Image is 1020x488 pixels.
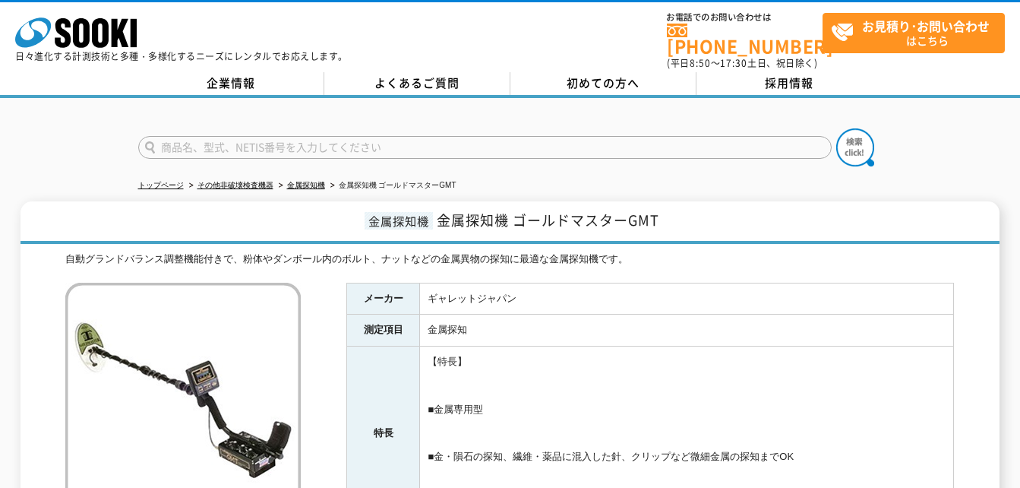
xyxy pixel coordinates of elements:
td: 金属探知 [420,315,954,347]
strong: お見積り･お問い合わせ [862,17,990,35]
a: 採用情報 [696,72,883,95]
span: お電話でのお問い合わせは [667,13,823,22]
span: はこちら [831,14,1004,52]
a: [PHONE_NUMBER] [667,24,823,55]
a: 金属探知機 [287,181,325,189]
li: 金属探知機 ゴールドマスターGMT [327,178,456,194]
span: (平日 ～ 土日、祝日除く) [667,56,817,70]
span: 8:50 [690,56,711,70]
th: 測定項目 [347,315,420,347]
span: 初めての方へ [567,74,639,91]
img: btn_search.png [836,128,874,166]
a: トップページ [138,181,184,189]
span: 金属探知機 ゴールドマスターGMT [437,210,659,230]
span: 金属探知機 [365,212,433,230]
a: 企業情報 [138,72,324,95]
td: ギャレットジャパン [420,283,954,315]
a: お見積り･お問い合わせはこちら [823,13,1005,53]
th: メーカー [347,283,420,315]
input: 商品名、型式、NETIS番号を入力してください [138,136,832,159]
a: 初めての方へ [510,72,696,95]
p: 日々進化する計測技術と多種・多様化するニーズにレンタルでお応えします。 [15,52,348,61]
a: よくあるご質問 [324,72,510,95]
a: その他非破壊検査機器 [197,181,273,189]
div: 自動グランドバランス調整機能付きで、粉体やダンボール内のボルト、ナットなどの金属異物の探知に最適な金属探知機です。 [65,252,954,268]
span: 17:30 [720,56,747,70]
